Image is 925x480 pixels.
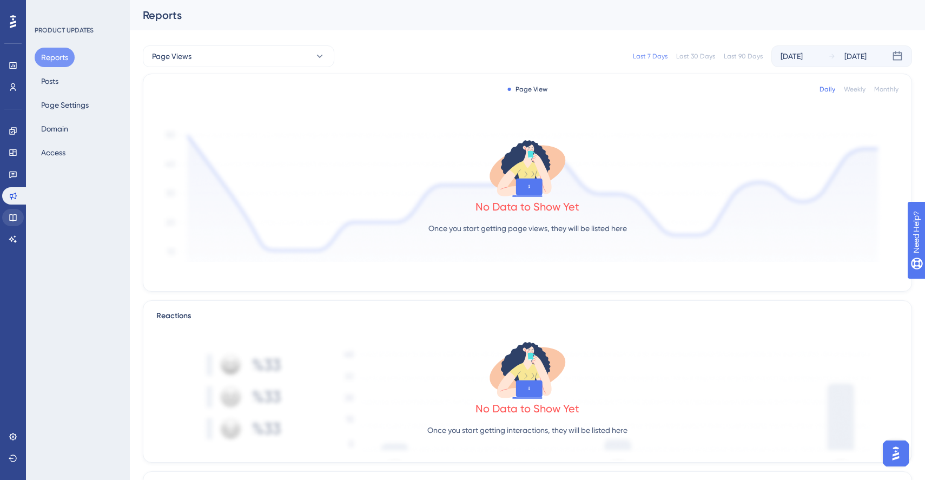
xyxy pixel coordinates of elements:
div: [DATE] [844,50,867,63]
span: Need Help? [25,3,68,16]
div: Page View [508,85,547,94]
button: Reports [35,48,75,67]
div: No Data to Show Yet [475,199,579,214]
div: Monthly [874,85,898,94]
div: Last 30 Days [676,52,715,61]
div: Reactions [156,310,898,323]
div: [DATE] [781,50,803,63]
button: Posts [35,71,65,91]
button: Domain [35,119,75,139]
div: No Data to Show Yet [475,401,579,416]
button: Page Settings [35,95,95,115]
span: Page Views [152,50,191,63]
div: PRODUCT UPDATES [35,26,94,35]
div: Daily [820,85,835,94]
iframe: UserGuiding AI Assistant Launcher [880,437,912,470]
p: Once you start getting interactions, they will be listed here [427,424,627,437]
button: Access [35,143,72,162]
div: Last 90 Days [724,52,763,61]
div: Last 7 Days [633,52,668,61]
button: Page Views [143,45,334,67]
div: Reports [143,8,885,23]
div: Weekly [844,85,865,94]
p: Once you start getting page views, they will be listed here [428,222,627,235]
